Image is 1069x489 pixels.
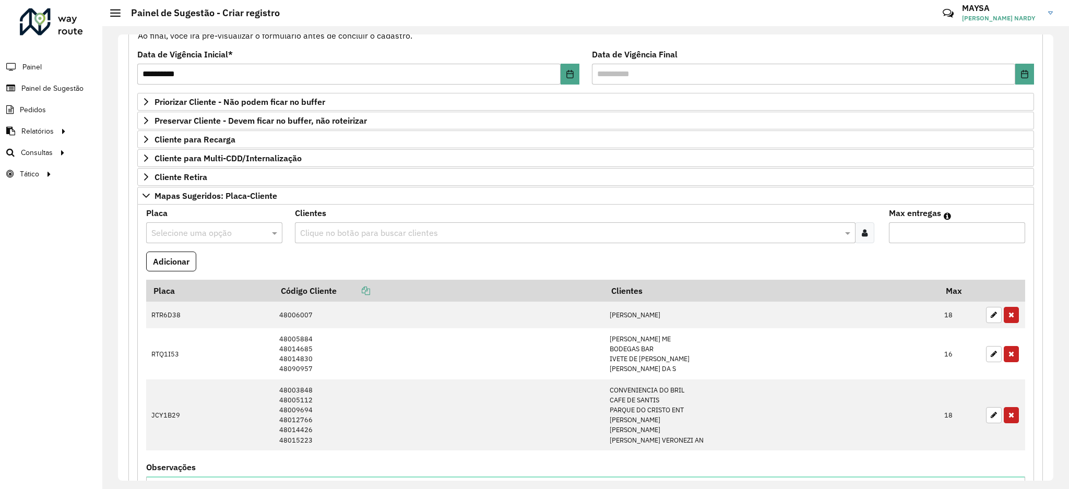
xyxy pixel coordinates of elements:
a: Priorizar Cliente - Não podem ficar no buffer [137,93,1034,111]
td: [PERSON_NAME] [604,302,939,329]
span: Cliente Retira [155,173,207,181]
td: 48006007 [274,302,604,329]
em: Máximo de clientes que serão colocados na mesma rota com os clientes informados [944,212,951,220]
td: RTQ1I53 [146,328,274,379]
span: Painel de Sugestão [21,83,84,94]
h3: MAYSA [962,3,1040,13]
td: [PERSON_NAME] ME BODEGAS BAR IVETE DE [PERSON_NAME] [PERSON_NAME] DA S [604,328,939,379]
span: Preservar Cliente - Devem ficar no buffer, não roteirizar [155,116,367,125]
span: Mapas Sugeridos: Placa-Cliente [155,192,277,200]
h2: Painel de Sugestão - Criar registro [121,7,280,19]
span: Relatórios [21,126,54,137]
td: CONVENIENCIA DO BRIL CAFE DE SANTIS PARQUE DO CRISTO ENT [PERSON_NAME] [PERSON_NAME] [PERSON_NAME... [604,379,939,450]
th: Código Cliente [274,280,604,302]
span: Pedidos [20,104,46,115]
a: Cliente para Multi-CDD/Internalização [137,149,1034,167]
button: Choose Date [561,64,579,85]
span: Painel [22,62,42,73]
label: Observações [146,461,196,473]
td: 18 [939,302,981,329]
span: Priorizar Cliente - Não podem ficar no buffer [155,98,325,106]
a: Cliente para Recarga [137,130,1034,148]
span: Tático [20,169,39,180]
td: 18 [939,379,981,450]
a: Preservar Cliente - Devem ficar no buffer, não roteirizar [137,112,1034,129]
span: Consultas [21,147,53,158]
label: Data de Vigência Inicial [137,48,233,61]
a: Cliente Retira [137,168,1034,186]
th: Clientes [604,280,939,302]
a: Contato Rápido [937,2,959,25]
td: 48003848 48005112 48009694 48012766 48014426 48015223 [274,379,604,450]
td: 16 [939,328,981,379]
a: Mapas Sugeridos: Placa-Cliente [137,187,1034,205]
span: Cliente para Multi-CDD/Internalização [155,154,302,162]
label: Max entregas [889,207,941,219]
a: Copiar [337,285,370,296]
td: RTR6D38 [146,302,274,329]
span: [PERSON_NAME] NARDY [962,14,1040,23]
th: Max [939,280,981,302]
label: Placa [146,207,168,219]
label: Data de Vigência Final [592,48,678,61]
th: Placa [146,280,274,302]
td: JCY1B29 [146,379,274,450]
td: 48005884 48014685 48014830 48090957 [274,328,604,379]
button: Choose Date [1015,64,1034,85]
label: Clientes [295,207,326,219]
span: Cliente para Recarga [155,135,235,144]
button: Adicionar [146,252,196,271]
